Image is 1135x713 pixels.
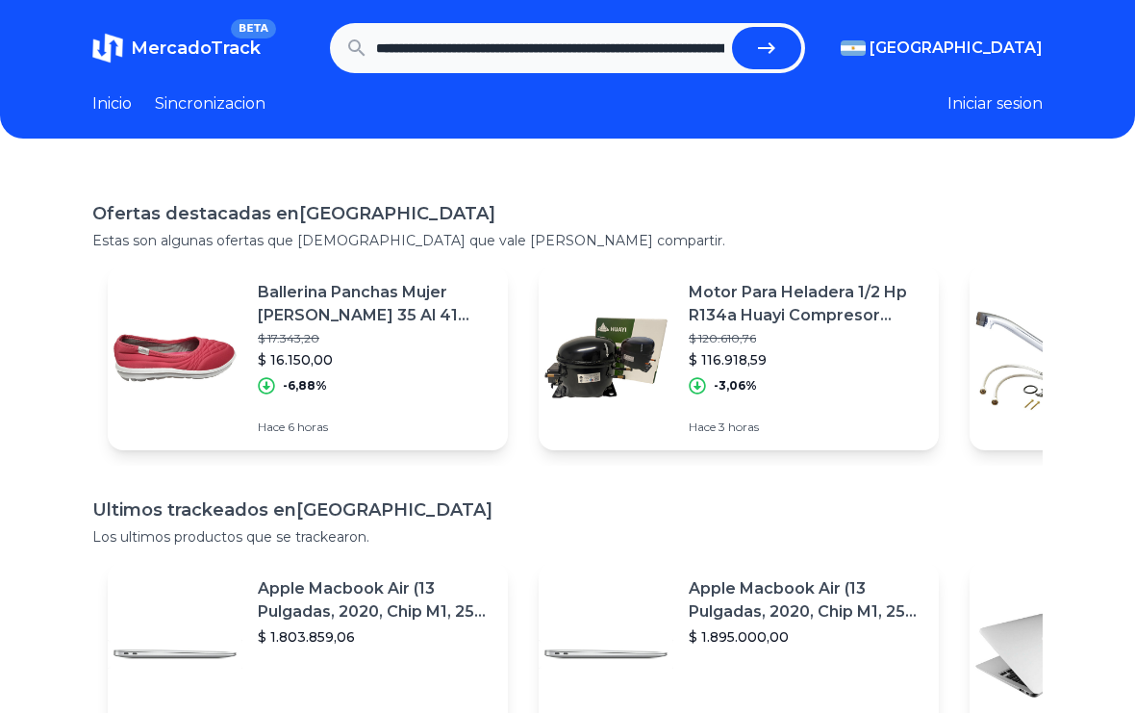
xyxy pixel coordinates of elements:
p: $ 1.895.000,00 [689,627,923,647]
p: Apple Macbook Air (13 Pulgadas, 2020, Chip M1, 256 Gb De Ssd, 8 Gb De Ram) - Plata [689,577,923,624]
img: Featured image [108,291,242,425]
p: Hace 3 horas [689,420,923,435]
p: $ 120.610,76 [689,331,923,346]
a: Featured imageMotor Para Heladera 1/2 Hp R134a Huayi Compresor C/capacitor$ 120.610,76$ 116.918,5... [539,266,939,450]
p: Los ultimos productos que se trackearon. [92,527,1043,547]
p: $ 17.343,20 [258,331,492,346]
p: $ 1.803.859,06 [258,627,492,647]
p: $ 16.150,00 [258,350,492,369]
h1: Ofertas destacadas en [GEOGRAPHIC_DATA] [92,200,1043,227]
button: [GEOGRAPHIC_DATA] [841,37,1043,60]
img: Featured image [970,291,1104,425]
h1: Ultimos trackeados en [GEOGRAPHIC_DATA] [92,497,1043,523]
a: Inicio [92,92,132,115]
p: Apple Macbook Air (13 Pulgadas, 2020, Chip M1, 256 Gb De Ssd, 8 Gb De Ram) - Plata [258,577,492,624]
span: MercadoTrack [131,38,261,59]
a: Featured imageBallerina Panchas Mujer [PERSON_NAME] 35 Al 41 Matelaseada 2030$ 17.343,20$ 16.150,... [108,266,508,450]
a: MercadoTrackBETA [92,33,261,64]
p: Ballerina Panchas Mujer [PERSON_NAME] 35 Al 41 Matelaseada 2030 [258,281,492,327]
a: Sincronizacion [155,92,265,115]
p: -6,88% [283,378,327,394]
img: Argentina [841,40,866,56]
p: -3,06% [714,378,757,394]
p: $ 116.918,59 [689,350,923,369]
span: [GEOGRAPHIC_DATA] [870,37,1043,60]
span: BETA [231,19,276,38]
img: MercadoTrack [92,33,123,64]
p: Estas son algunas ofertas que [DEMOGRAPHIC_DATA] que vale [PERSON_NAME] compartir. [92,231,1043,250]
img: Featured image [539,291,673,425]
p: Motor Para Heladera 1/2 Hp R134a Huayi Compresor C/capacitor [689,281,923,327]
button: Iniciar sesion [947,92,1043,115]
p: Hace 6 horas [258,420,492,435]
